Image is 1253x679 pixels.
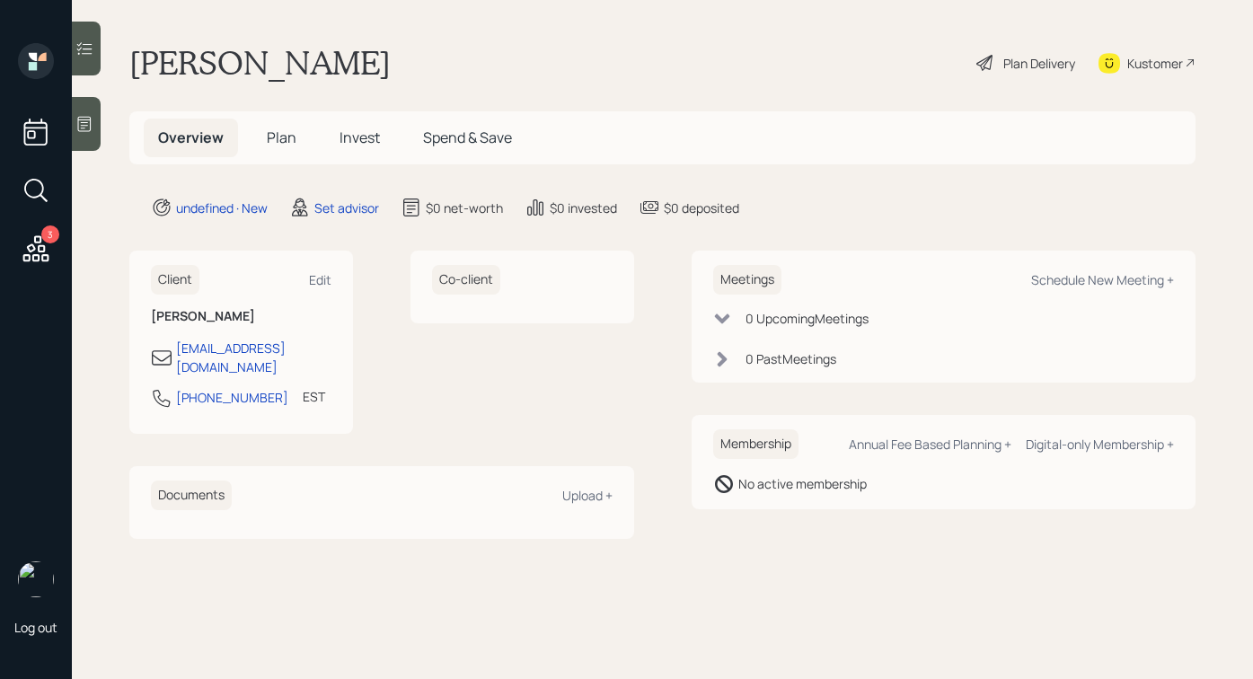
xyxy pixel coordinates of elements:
div: Plan Delivery [1003,54,1075,73]
h6: Co-client [432,265,500,295]
div: undefined · New [176,198,268,217]
h6: Client [151,265,199,295]
span: Invest [340,128,380,147]
div: [EMAIL_ADDRESS][DOMAIN_NAME] [176,339,331,376]
div: Edit [309,271,331,288]
h6: [PERSON_NAME] [151,309,331,324]
div: Log out [14,619,57,636]
div: $0 net-worth [426,198,503,217]
div: Schedule New Meeting + [1031,271,1174,288]
div: Digital-only Membership + [1026,436,1174,453]
div: 3 [41,225,59,243]
h6: Documents [151,481,232,510]
div: 0 Upcoming Meeting s [746,309,869,328]
span: Spend & Save [423,128,512,147]
span: Overview [158,128,224,147]
div: EST [303,387,325,406]
span: Plan [267,128,296,147]
h6: Meetings [713,265,781,295]
div: Upload + [562,487,613,504]
img: robby-grisanti-headshot.png [18,561,54,597]
div: Set advisor [314,198,379,217]
div: Kustomer [1127,54,1183,73]
div: 0 Past Meeting s [746,349,836,368]
div: $0 deposited [664,198,739,217]
h1: [PERSON_NAME] [129,43,391,83]
div: $0 invested [550,198,617,217]
div: [PHONE_NUMBER] [176,388,288,407]
div: Annual Fee Based Planning + [849,436,1011,453]
h6: Membership [713,429,799,459]
div: No active membership [738,474,867,493]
